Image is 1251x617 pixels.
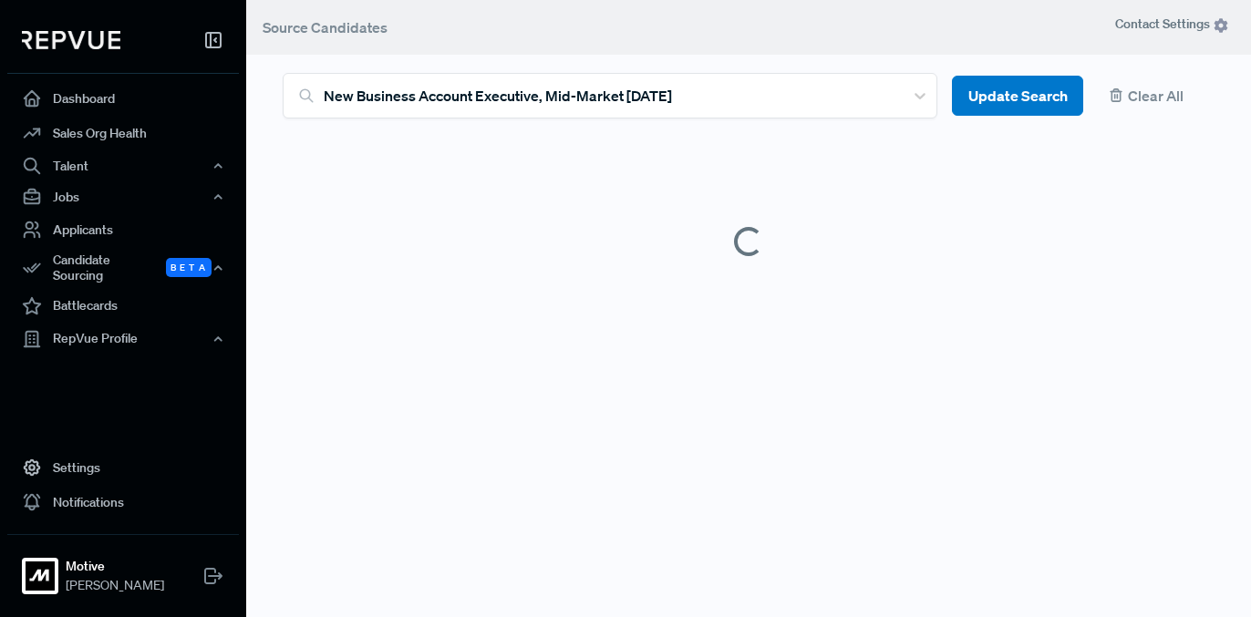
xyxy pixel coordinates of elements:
[7,247,239,289] div: Candidate Sourcing
[7,212,239,247] a: Applicants
[7,116,239,150] a: Sales Org Health
[7,150,239,181] button: Talent
[166,258,212,277] span: Beta
[263,18,388,36] span: Source Candidates
[7,247,239,289] button: Candidate Sourcing Beta
[7,450,239,485] a: Settings
[7,534,239,602] a: MotiveMotive[PERSON_NAME]
[26,561,55,591] img: Motive
[1098,76,1215,117] button: Clear All
[66,576,164,595] span: [PERSON_NAME]
[7,181,239,212] button: Jobs
[7,485,239,519] a: Notifications
[7,324,239,355] button: RepVue Profile
[1115,15,1229,34] span: Contact Settings
[7,289,239,324] a: Battlecards
[66,557,164,576] strong: Motive
[952,76,1083,117] button: Update Search
[7,81,239,116] a: Dashboard
[22,31,120,49] img: RepVue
